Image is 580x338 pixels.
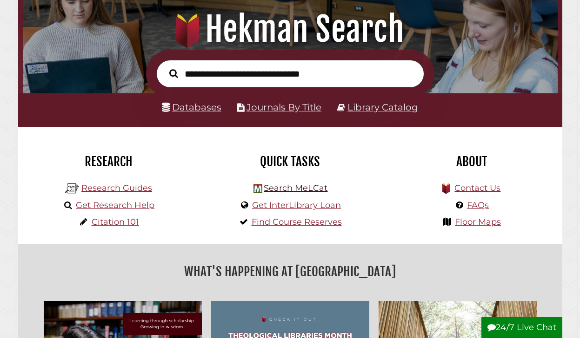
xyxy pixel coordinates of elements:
a: Databases [162,102,221,113]
a: Research Guides [81,183,152,193]
a: Contact Us [454,183,500,193]
a: FAQs [467,200,489,210]
h2: Quick Tasks [207,154,374,169]
a: Citation 101 [92,217,139,227]
h2: What's Happening at [GEOGRAPHIC_DATA] [25,261,555,282]
button: Search [165,67,183,80]
a: Get Research Help [76,200,154,210]
img: Hekman Library Logo [253,184,262,193]
img: Hekman Library Logo [65,182,79,195]
a: Get InterLibrary Loan [252,200,341,210]
h2: Research [25,154,193,169]
a: Find Course Reserves [252,217,342,227]
i: Search [169,69,178,78]
h2: About [388,154,555,169]
h1: Hekman Search [31,9,549,50]
a: Journals By Title [247,102,321,113]
a: Library Catalog [347,102,418,113]
a: Floor Maps [455,217,501,227]
a: Search MeLCat [264,183,327,193]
